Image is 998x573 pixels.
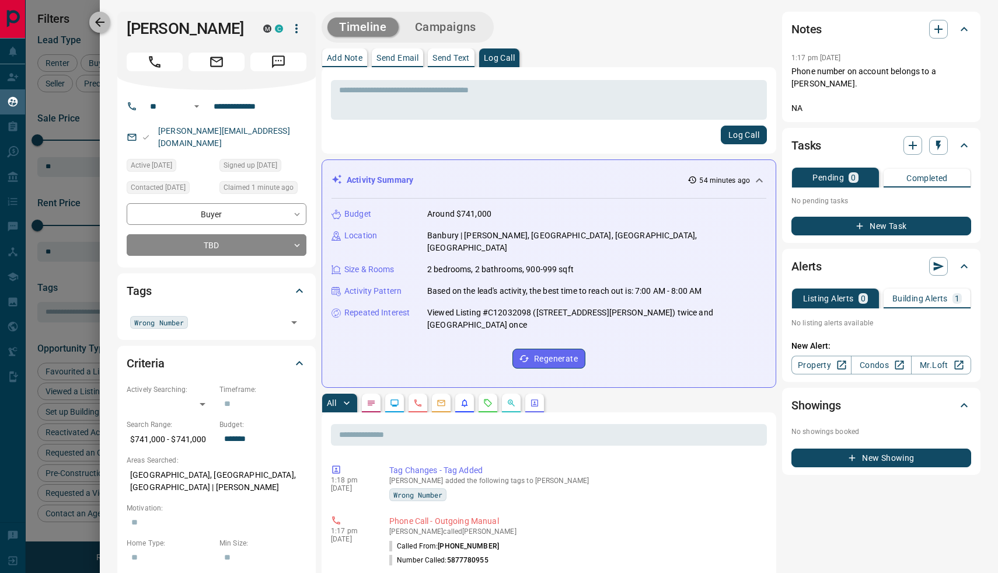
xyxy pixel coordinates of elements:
span: Email [189,53,245,71]
p: Phone Call - Outgoing Manual [389,515,762,527]
svg: Agent Actions [530,398,539,408]
div: mrloft.ca [263,25,271,33]
svg: Emails [437,398,446,408]
button: Open [190,99,204,113]
p: Number Called: [389,555,488,565]
p: 1:17 pm [331,527,372,535]
svg: Email Valid [142,133,150,141]
p: 1:18 pm [331,476,372,484]
h2: Showings [791,396,841,415]
h2: Alerts [791,257,822,276]
div: Sat May 21 2022 [127,181,214,197]
p: Actively Searching: [127,384,214,395]
button: Campaigns [403,18,488,37]
p: Listing Alerts [803,294,854,303]
p: Log Call [484,54,515,62]
button: New Task [791,217,971,235]
button: Regenerate [512,349,585,369]
svg: Notes [367,398,376,408]
p: Called From: [389,541,499,551]
p: Banbury | [PERSON_NAME], [GEOGRAPHIC_DATA], [GEOGRAPHIC_DATA], [GEOGRAPHIC_DATA] [427,230,766,254]
div: Alerts [791,252,971,280]
span: Contacted [DATE] [131,182,186,193]
button: Log Call [721,126,767,144]
a: Property [791,356,852,374]
p: No listing alerts available [791,318,971,328]
p: 1:17 pm [DATE] [791,54,841,62]
p: No showings booked [791,426,971,437]
p: $741,000 - $741,000 [127,430,214,449]
p: Completed [906,174,948,182]
p: Phone number on account belongs to a [PERSON_NAME]. NA [791,65,971,114]
div: Sun Oct 12 2025 [127,159,214,175]
span: Claimed 1 minute ago [224,182,294,193]
p: 1 [955,294,959,303]
p: Send Text [432,54,470,62]
a: [PERSON_NAME][EMAIL_ADDRESS][DOMAIN_NAME] [158,126,290,148]
svg: Lead Browsing Activity [390,398,399,408]
svg: Listing Alerts [460,398,469,408]
span: Active [DATE] [131,159,172,171]
span: Message [250,53,306,71]
div: Tue Oct 14 2025 [219,181,306,197]
p: [GEOGRAPHIC_DATA], [GEOGRAPHIC_DATA], [GEOGRAPHIC_DATA] | [PERSON_NAME] [127,466,306,497]
p: No pending tasks [791,192,971,210]
div: Criteria [127,349,306,377]
span: [PHONE_NUMBER] [438,542,499,550]
p: Repeated Interest [344,307,410,319]
h1: [PERSON_NAME] [127,19,246,38]
span: 5877780955 [447,556,488,564]
p: Areas Searched: [127,455,306,466]
p: Location [344,230,377,242]
p: Timeframe: [219,384,306,395]
p: 2 bedrooms, 2 bathrooms, 900-999 sqft [427,263,574,276]
p: New Alert: [791,340,971,352]
h2: Notes [791,20,822,39]
span: Wrong Number [393,489,442,501]
p: Activity Summary [347,174,413,186]
div: Buyer [127,203,306,225]
div: Activity Summary54 minutes ago [331,169,766,191]
p: [PERSON_NAME] called [PERSON_NAME] [389,527,762,536]
p: Tag Changes - Tag Added [389,464,762,477]
p: Motivation: [127,503,306,513]
p: Budget [344,208,371,220]
button: Open [286,314,302,331]
div: Sat Mar 05 2016 [219,159,306,175]
span: Signed up [DATE] [224,159,277,171]
p: All [327,399,336,407]
p: Around $741,000 [427,208,491,220]
div: TBD [127,234,306,256]
p: Search Range: [127,419,214,430]
div: Showings [791,391,971,419]
p: 54 minutes ago [699,175,750,186]
p: Viewed Listing #C12032098 ([STREET_ADDRESS][PERSON_NAME]) twice and [GEOGRAPHIC_DATA] once [427,307,766,331]
span: Call [127,53,183,71]
p: [DATE] [331,484,372,492]
div: Tasks [791,131,971,159]
a: Mr.Loft [911,356,971,374]
h2: Tasks [791,136,821,155]
p: [DATE] [331,535,372,543]
h2: Tags [127,282,151,300]
span: Wrong Number [134,317,184,328]
p: Pending [812,173,844,182]
a: Condos [851,356,911,374]
h2: Criteria [127,354,165,373]
p: Budget: [219,419,306,430]
p: 0 [861,294,866,303]
p: Activity Pattern [344,285,402,297]
div: condos.ca [275,25,283,33]
p: Size & Rooms [344,263,395,276]
svg: Calls [413,398,423,408]
div: Notes [791,15,971,43]
p: Send Email [376,54,418,62]
p: Add Note [327,54,362,62]
div: Tags [127,277,306,305]
p: Min Size: [219,538,306,548]
p: [PERSON_NAME] added the following tags to [PERSON_NAME] [389,477,762,485]
button: New Showing [791,449,971,467]
svg: Requests [483,398,493,408]
p: 0 [851,173,856,182]
p: Home Type: [127,538,214,548]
